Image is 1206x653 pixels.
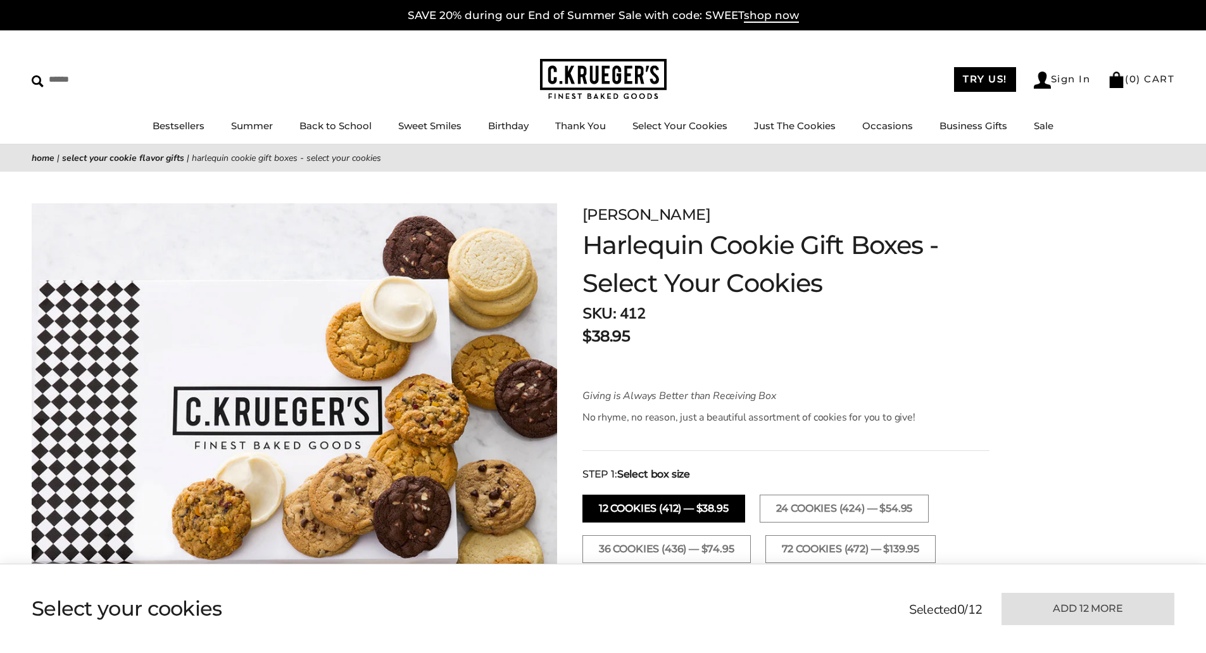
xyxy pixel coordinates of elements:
[408,9,799,23] a: SAVE 20% during our End of Summer Sale with code: SWEETshop now
[760,495,929,523] button: 24 Cookies (424) — $54.95
[1108,73,1174,85] a: (0) CART
[32,151,1174,165] nav: breadcrumbs
[32,75,44,87] img: Search
[231,120,273,132] a: Summer
[954,67,1016,92] a: TRY US!
[582,535,751,563] button: 36 Cookies (436) — $74.95
[939,120,1007,132] a: Business Gifts
[187,152,189,164] span: |
[582,203,989,226] p: [PERSON_NAME]
[299,120,372,132] a: Back to School
[555,120,606,132] a: Thank You
[1034,72,1051,89] img: Account
[32,152,54,164] a: Home
[582,325,630,348] p: $38.95
[765,535,936,563] button: 72 Cookies (472) — $139.95
[744,9,799,23] span: shop now
[1129,73,1137,85] span: 0
[957,601,965,618] span: 0
[582,303,616,324] strong: SKU:
[620,303,646,324] span: 412
[582,467,989,482] div: STEP 1:
[582,226,989,302] h1: Harlequin Cookie Gift Boxes - Select Your Cookies
[1002,593,1174,625] button: Add 12 more
[909,600,983,619] p: Selected /
[632,120,727,132] a: Select Your Cookies
[862,120,913,132] a: Occasions
[192,152,381,164] span: Harlequin Cookie Gift Boxes - Select Your Cookies
[57,152,60,164] span: |
[1034,72,1091,89] a: Sign In
[540,59,667,100] img: C.KRUEGER'S
[488,120,529,132] a: Birthday
[398,120,462,132] a: Sweet Smiles
[62,152,184,164] a: Select Your Cookie Flavor Gifts
[1108,72,1125,88] img: Bag
[968,601,983,618] span: 12
[582,410,929,425] p: No rhyme, no reason, just a beautiful assortment of cookies for you to give!
[582,389,776,403] em: Giving is Always Better than Receiving Box
[153,120,204,132] a: Bestsellers
[1034,120,1053,132] a: Sale
[754,120,836,132] a: Just The Cookies
[32,70,182,89] input: Search
[617,467,690,482] strong: Select box size
[582,495,745,523] button: 12 Cookies (412) — $38.95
